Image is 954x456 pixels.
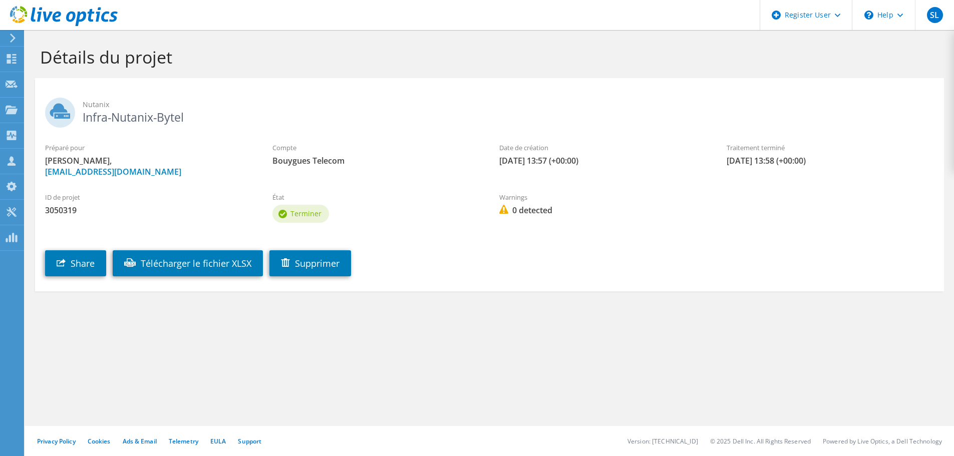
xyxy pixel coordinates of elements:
label: Préparé pour [45,143,252,153]
li: © 2025 Dell Inc. All Rights Reserved [710,437,811,445]
li: Powered by Live Optics, a Dell Technology [823,437,942,445]
a: Telemetry [169,437,198,445]
span: Nutanix [83,99,934,110]
a: [EMAIL_ADDRESS][DOMAIN_NAME] [45,166,181,177]
label: Traitement terminé [727,143,934,153]
a: Privacy Policy [37,437,76,445]
span: 0 detected [499,205,707,216]
span: SL [927,7,943,23]
h1: Détails du projet [40,47,934,68]
a: Télécharger le fichier XLSX [113,250,263,276]
li: Version: [TECHNICAL_ID] [627,437,698,445]
label: Warnings [499,192,707,202]
span: Bouygues Telecom [272,155,480,166]
label: ID de projet [45,192,252,202]
a: Share [45,250,106,276]
a: Ads & Email [123,437,157,445]
svg: \n [864,11,873,20]
a: Cookies [88,437,111,445]
span: 3050319 [45,205,252,216]
a: EULA [210,437,226,445]
label: Compte [272,143,480,153]
a: Support [238,437,261,445]
label: Date de création [499,143,707,153]
span: [DATE] 13:57 (+00:00) [499,155,707,166]
span: Terminer [290,209,322,218]
label: État [272,192,480,202]
h2: Infra-Nutanix-Bytel [45,98,934,123]
span: [DATE] 13:58 (+00:00) [727,155,934,166]
a: Supprimer [269,250,351,276]
span: [PERSON_NAME], [45,155,252,177]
